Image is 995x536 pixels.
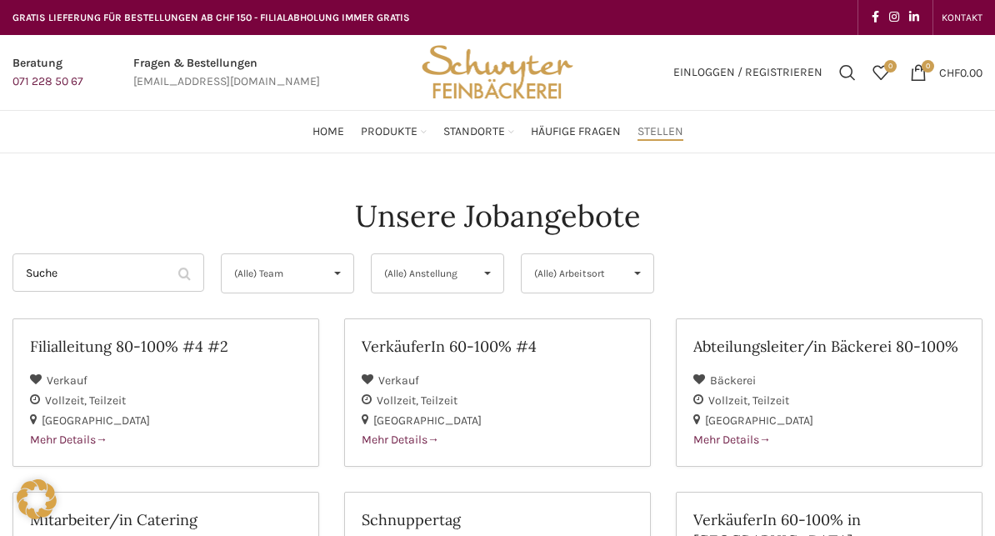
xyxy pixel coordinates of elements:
[12,54,83,92] a: Infobox link
[942,12,982,23] span: KONTAKT
[416,64,579,78] a: Site logo
[693,336,965,357] h2: Abteilungsleiter/in Bäckerei 80-100%
[867,6,884,29] a: Facebook social link
[637,115,683,148] a: Stellen
[384,254,463,293] span: (Alle) Anstellung
[705,413,813,428] span: [GEOGRAPHIC_DATA]
[710,373,756,388] span: Bäckerei
[30,336,302,357] h2: Filialleitung 80-100% #4 #2
[89,393,126,408] span: Teilzeit
[361,124,417,140] span: Produkte
[30,433,107,447] span: Mehr Details
[531,115,621,148] a: Häufige Fragen
[355,195,641,237] h4: Unsere Jobangebote
[933,1,991,34] div: Secondary navigation
[373,413,482,428] span: [GEOGRAPHIC_DATA]
[534,254,613,293] span: (Alle) Arbeitsort
[12,253,204,292] input: Suche
[676,318,982,467] a: Abteilungsleiter/in Bäckerei 80-100% Bäckerei Vollzeit Teilzeit [GEOGRAPHIC_DATA] Mehr Details
[47,373,87,388] span: Verkauf
[884,6,904,29] a: Instagram social link
[42,413,150,428] span: [GEOGRAPHIC_DATA]
[443,115,514,148] a: Standorte
[30,509,302,530] h2: Mitarbeiter/in Catering
[637,124,683,140] span: Stellen
[472,254,503,293] span: ▾
[942,1,982,34] a: KONTAKT
[708,393,752,408] span: Vollzeit
[344,318,651,467] a: VerkäuferIn 60-100% #4 Verkauf Vollzeit Teilzeit [GEOGRAPHIC_DATA] Mehr Details
[752,393,789,408] span: Teilzeit
[362,509,633,530] h2: Schnuppertag
[377,393,421,408] span: Vollzeit
[904,6,924,29] a: Linkedin social link
[12,12,410,23] span: GRATIS LIEFERUNG FÜR BESTELLUNGEN AB CHF 150 - FILIALABHOLUNG IMMER GRATIS
[12,318,319,467] a: Filialleitung 80-100% #4 #2 Verkauf Vollzeit Teilzeit [GEOGRAPHIC_DATA] Mehr Details
[922,60,934,73] span: 0
[831,56,864,89] a: Suchen
[665,56,831,89] a: Einloggen / Registrieren
[864,56,897,89] a: 0
[312,124,344,140] span: Home
[884,60,897,73] span: 0
[312,115,344,148] a: Home
[673,67,822,78] span: Einloggen / Registrieren
[902,56,991,89] a: 0 CHF0.00
[416,35,579,110] img: Bäckerei Schwyter
[693,433,771,447] span: Mehr Details
[939,65,982,79] bdi: 0.00
[45,393,89,408] span: Vollzeit
[622,254,653,293] span: ▾
[4,115,991,148] div: Main navigation
[531,124,621,140] span: Häufige Fragen
[864,56,897,89] div: Meine Wunschliste
[362,433,439,447] span: Mehr Details
[133,54,320,92] a: Infobox link
[939,65,960,79] span: CHF
[443,124,505,140] span: Standorte
[421,393,457,408] span: Teilzeit
[361,115,427,148] a: Produkte
[362,336,633,357] h2: VerkäuferIn 60-100% #4
[322,254,353,293] span: ▾
[234,254,313,293] span: (Alle) Team
[378,373,419,388] span: Verkauf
